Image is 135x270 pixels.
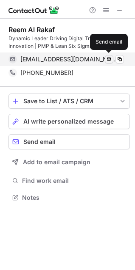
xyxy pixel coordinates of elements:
button: save-profile-one-click [8,94,130,109]
button: AI write personalized message [8,114,130,129]
span: Add to email campaign [23,159,90,165]
span: [PHONE_NUMBER] [20,69,73,77]
div: Reem Al Rakaf [8,25,55,34]
img: ContactOut v5.3.10 [8,5,59,15]
span: Send email [23,138,56,145]
button: Add to email campaign [8,154,130,170]
span: Notes [22,194,127,201]
button: Send email [8,134,130,149]
button: Notes [8,192,130,204]
button: Find work email [8,175,130,187]
span: [EMAIL_ADDRESS][DOMAIN_NAME] [20,55,118,63]
span: AI write personalized message [23,118,114,125]
span: Find work email [22,177,127,185]
div: Save to List / ATS / CRM [23,98,115,105]
div: Dynamic Leader Driving Digital Transformation & Innovation | PMP & Lean Six Sigma Black Belt | IT... [8,35,130,50]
